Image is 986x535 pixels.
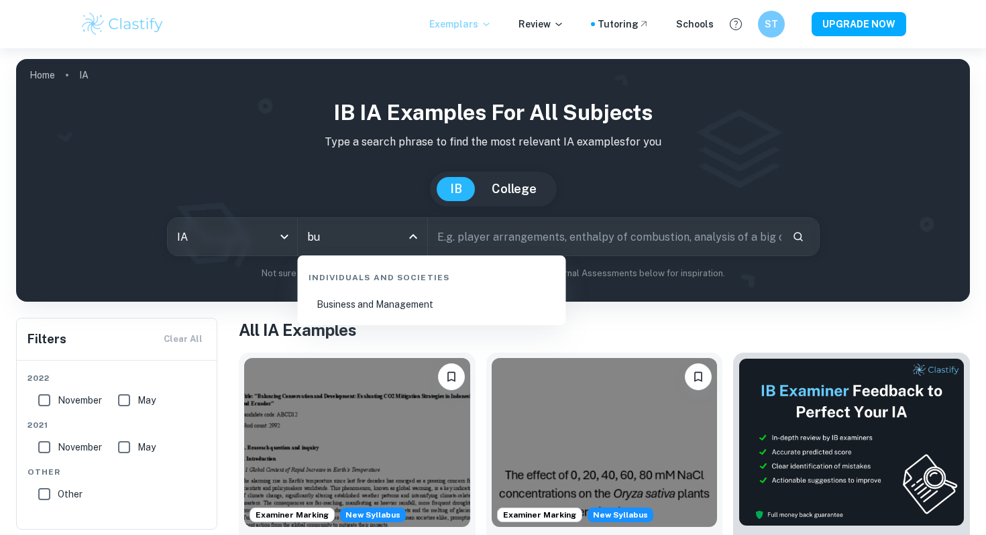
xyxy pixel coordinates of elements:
div: Starting from the May 2026 session, the ESS IA requirements have changed. We created this exempla... [340,508,406,522]
button: ST [758,11,785,38]
img: ESS IA example thumbnail: To what extent do CO2 emissions contribu [244,358,470,527]
span: November [58,440,102,455]
li: Business and Management [303,289,561,320]
button: IB [437,177,476,201]
button: Help and Feedback [724,13,747,36]
span: May [138,393,156,408]
p: IA [79,68,89,82]
span: 2021 [28,419,207,431]
h1: IB IA examples for all subjects [27,97,959,129]
p: Type a search phrase to find the most relevant IA examples for you [27,134,959,150]
a: Home [30,66,55,84]
div: IA [168,218,297,255]
span: Other [28,466,207,478]
h1: All IA Examples [239,318,970,342]
span: New Syllabus [340,508,406,522]
div: Individuals and Societies [303,261,561,289]
img: Clastify logo [80,11,165,38]
img: Thumbnail [738,358,965,526]
p: Not sure what to search for? You can always look through our example Internal Assessments below f... [27,267,959,280]
h6: Filters [28,330,66,349]
button: College [478,177,550,201]
button: Bookmark [685,363,712,390]
a: Tutoring [598,17,649,32]
button: Search [787,225,810,248]
div: Starting from the May 2026 session, the ESS IA requirements have changed. We created this exempla... [588,508,653,522]
span: Other [58,487,83,501]
span: May [138,440,156,455]
span: Examiner Marking [498,509,582,521]
button: UPGRADE NOW [812,12,906,36]
span: November [58,393,102,408]
span: Examiner Marking [250,509,334,521]
input: E.g. player arrangements, enthalpy of combustion, analysis of a big city... [428,218,781,255]
img: ESS IA example thumbnail: To what extent do diPerent NaCl concentr [492,358,718,527]
a: Schools [676,17,714,32]
p: Review [518,17,564,32]
button: Bookmark [438,363,465,390]
h6: ST [764,17,779,32]
button: Close [404,227,423,246]
img: profile cover [16,59,970,302]
span: 2022 [28,372,207,384]
span: New Syllabus [588,508,653,522]
p: Exemplars [429,17,492,32]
